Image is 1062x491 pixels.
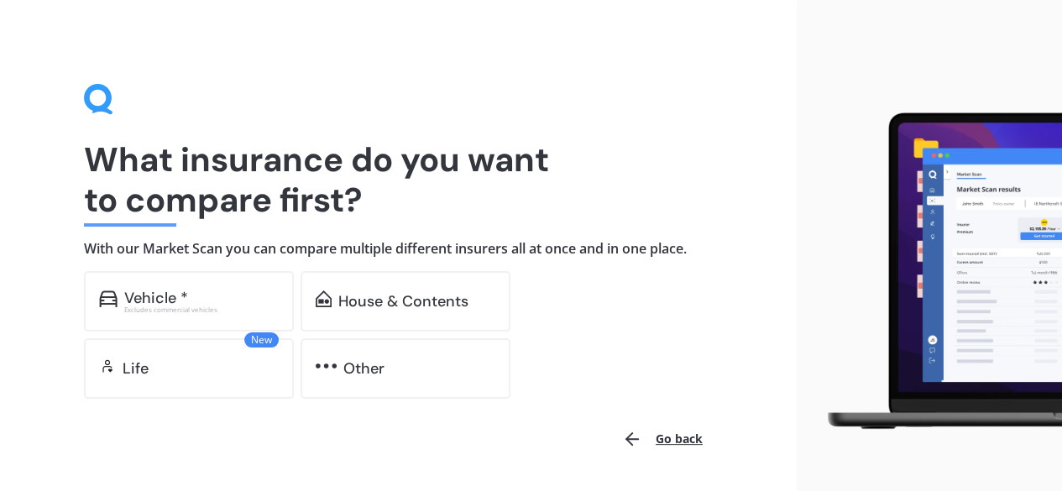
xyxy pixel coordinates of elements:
[244,332,279,347] span: New
[123,360,149,377] div: Life
[99,290,118,307] img: car.f15378c7a67c060ca3f3.svg
[316,290,332,307] img: home-and-contents.b802091223b8502ef2dd.svg
[84,139,713,220] h1: What insurance do you want to compare first?
[124,306,279,313] div: Excludes commercial vehicles
[84,240,713,258] h4: With our Market Scan you can compare multiple different insurers all at once and in one place.
[612,419,713,459] button: Go back
[124,290,188,306] div: Vehicle *
[810,106,1062,436] img: laptop.webp
[338,293,468,310] div: House & Contents
[99,358,116,374] img: life.f720d6a2d7cdcd3ad642.svg
[316,358,337,374] img: other.81dba5aafe580aa69f38.svg
[343,360,385,377] div: Other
